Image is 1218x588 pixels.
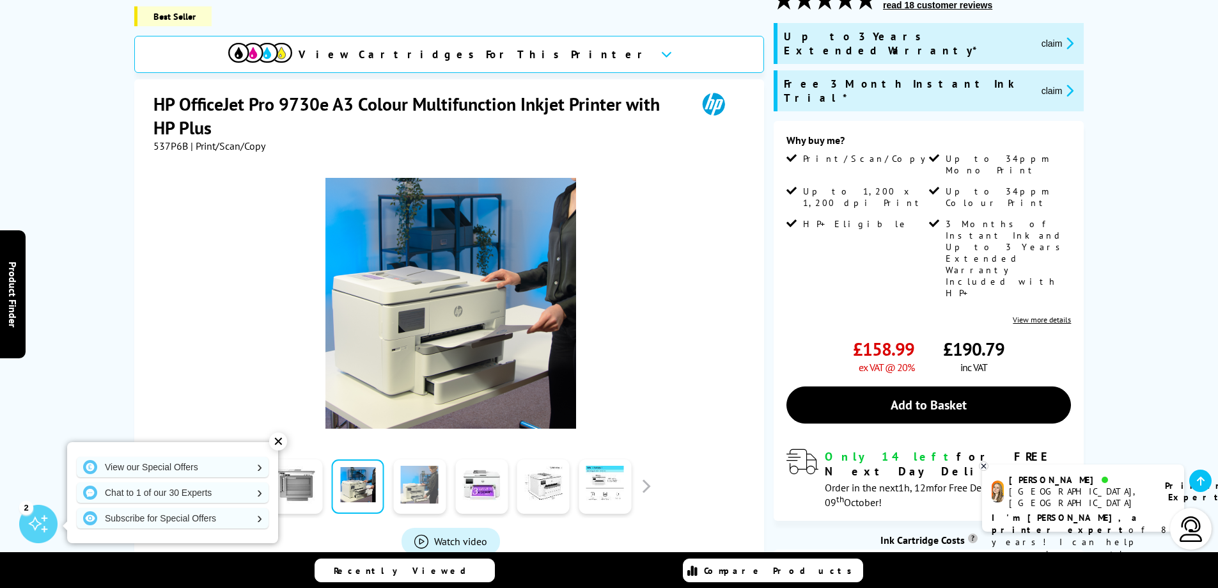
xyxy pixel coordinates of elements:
img: HP [684,92,743,116]
span: £190.79 [943,337,1004,361]
div: Why buy me? [786,134,1071,153]
span: 3 Months of Instant Ink and Up to 3 Years Extended Warranty Included with HP+ [946,218,1068,299]
span: Best Seller [134,6,212,26]
span: Up to 1,200 x 1,200 dpi Print [803,186,926,209]
span: Free 3 Month Instant Ink Trial* [784,77,1031,105]
img: View Cartridges [228,43,292,63]
a: Recently Viewed [315,559,495,582]
span: 1h, 12m [898,481,934,494]
span: 537P6B [153,139,188,152]
h1: HP OfficeJet Pro 9730e A3 Colour Multifunction Inkjet Printer with HP Plus [153,92,684,139]
a: Product_All_Videos [402,528,500,555]
div: ✕ [269,433,287,450]
span: £158.99 [853,337,914,361]
span: Only 14 left [825,449,956,464]
a: Compare Products [683,559,863,582]
span: Up to 34ppm Mono Print [946,153,1068,176]
span: Up to 34ppm Colour Print [946,186,1068,209]
div: [GEOGRAPHIC_DATA], [GEOGRAPHIC_DATA] [1009,486,1149,509]
div: for FREE Next Day Delivery [825,449,1071,479]
span: Print/Scan/Copy [803,153,935,164]
a: Add to Basket [786,386,1071,424]
span: Order in the next for Free Delivery [DATE] 09 October! [825,481,1036,509]
div: [PERSON_NAME] [1009,474,1149,486]
sup: Cost per page [968,534,978,543]
button: promo-description [1038,36,1078,51]
p: of 8 years! I can help you choose the right product [992,512,1175,573]
span: HP+ Eligible [803,218,909,230]
span: inc VAT [960,361,987,374]
sup: th [836,493,844,505]
img: HP OfficeJet Pro 9730e Thumbnail [325,178,576,429]
b: I'm [PERSON_NAME], a printer expert [992,512,1141,536]
a: View our Special Offers [77,457,269,477]
span: Watch video [434,535,487,548]
span: Compare Products [704,565,859,576]
span: ex VAT @ 20% [859,361,914,374]
span: Recently Viewed [334,565,479,576]
img: amy-livechat.png [992,481,1004,503]
span: View Cartridges For This Printer [299,47,650,61]
div: modal_delivery [786,449,1071,508]
a: Subscribe for Special Offers [77,508,269,528]
button: promo-description [1038,83,1078,98]
a: View more details [1013,315,1071,324]
a: Chat to 1 of our 30 Experts [77,482,269,503]
span: Product Finder [6,261,19,327]
span: | Print/Scan/Copy [191,139,265,152]
img: user-headset-light.svg [1178,516,1204,542]
div: Ink Cartridge Costs [774,534,1084,546]
span: Up to 3 Years Extended Warranty* [784,29,1031,58]
div: 2 [19,500,33,514]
